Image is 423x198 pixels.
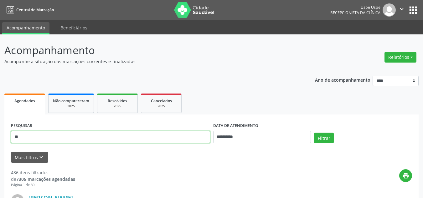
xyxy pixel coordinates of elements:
span: Agendados [14,98,35,104]
label: DATA DE ATENDIMENTO [213,121,258,131]
p: Acompanhe a situação das marcações correntes e finalizadas [4,58,294,65]
button: print [399,169,412,182]
span: Recepcionista da clínica [330,10,380,15]
span: Não compareceram [53,98,89,104]
label: PESQUISAR [11,121,32,131]
i: print [402,172,409,179]
i: keyboard_arrow_down [38,154,45,161]
span: Resolvidos [108,98,127,104]
div: de [11,176,75,182]
span: Cancelados [151,98,172,104]
div: Página 1 de 30 [11,182,75,188]
a: Central de Marcação [4,5,54,15]
span: Central de Marcação [16,7,54,13]
div: 436 itens filtrados [11,169,75,176]
button: Mais filtroskeyboard_arrow_down [11,152,48,163]
button: Relatórios [384,52,416,63]
div: 2025 [146,104,177,109]
strong: 7305 marcações agendadas [16,176,75,182]
button:  [396,3,408,17]
div: 2025 [53,104,89,109]
p: Acompanhamento [4,43,294,58]
div: Uspe Uspe [330,5,380,10]
button: Filtrar [314,133,334,143]
img: img [383,3,396,17]
p: Ano de acompanhamento [315,76,370,84]
a: Acompanhamento [2,22,49,34]
a: Beneficiários [56,22,92,33]
i:  [398,6,405,13]
div: 2025 [102,104,133,109]
button: apps [408,5,419,16]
